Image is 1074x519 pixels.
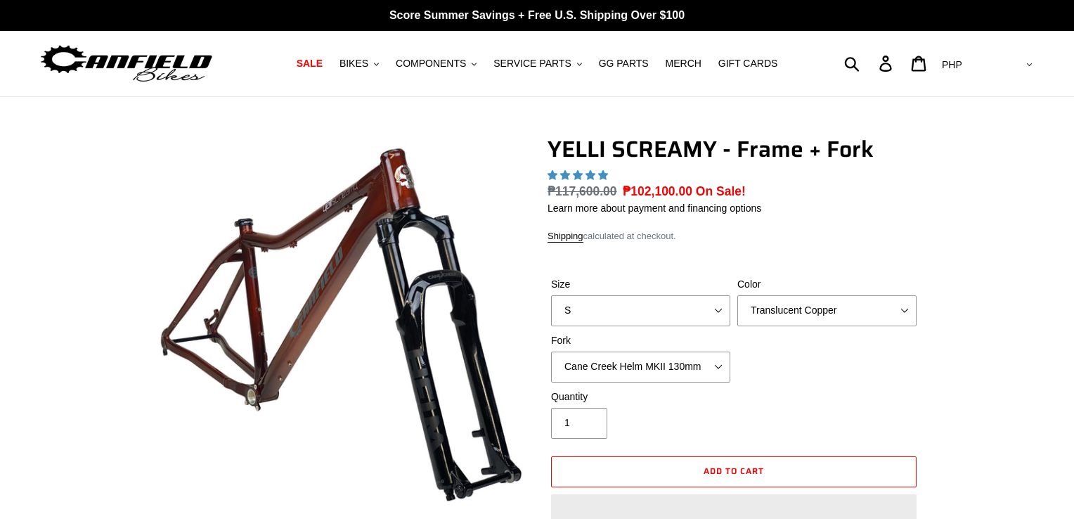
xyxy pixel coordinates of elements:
span: SERVICE PARTS [493,58,571,70]
label: Quantity [551,390,730,404]
button: Add to cart [551,456,917,487]
s: ₱117,600.00 [548,184,617,198]
button: COMPONENTS [389,54,484,73]
a: SALE [290,54,330,73]
label: Fork [551,333,730,348]
span: GIFT CARDS [718,58,778,70]
span: Add to cart [704,464,764,478]
label: Size [551,277,730,292]
button: SERVICE PARTS [486,54,588,73]
img: YELLI SCREAMY - Frame + Fork [157,139,524,506]
span: 5.00 stars [548,169,611,181]
input: Search [852,48,888,79]
a: GG PARTS [592,54,656,73]
button: BIKES [332,54,386,73]
a: GIFT CARDS [711,54,785,73]
div: calculated at checkout. [548,229,920,243]
span: BIKES [339,58,368,70]
a: Shipping [548,231,583,243]
img: Canfield Bikes [39,41,214,86]
span: On Sale! [696,182,746,200]
label: Color [737,277,917,292]
a: MERCH [659,54,709,73]
h1: YELLI SCREAMY - Frame + Fork [548,136,920,162]
span: COMPONENTS [396,58,466,70]
span: GG PARTS [599,58,649,70]
span: SALE [297,58,323,70]
span: ₱102,100.00 [623,184,692,198]
a: Learn more about payment and financing options [548,203,761,214]
span: MERCH [666,58,701,70]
